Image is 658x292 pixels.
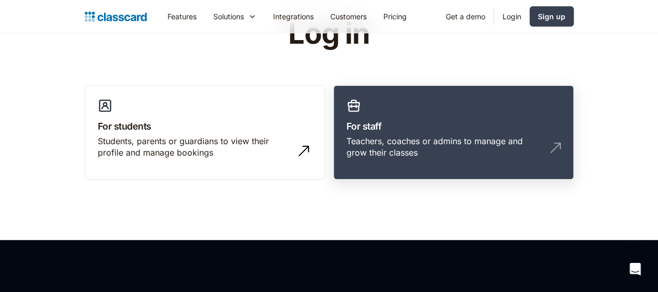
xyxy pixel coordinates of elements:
a: Customers [322,5,375,28]
h3: For students [98,119,312,133]
a: Login [494,5,530,28]
a: Pricing [375,5,415,28]
div: Solutions [213,11,244,22]
a: For studentsStudents, parents or guardians to view their profile and manage bookings [85,85,325,180]
div: Students, parents or guardians to view their profile and manage bookings [98,135,291,159]
h3: For staff [346,119,561,133]
div: Sign up [538,11,565,22]
div: Open Intercom Messenger [623,257,648,282]
h1: Log in [164,18,494,50]
a: Features [159,5,205,28]
a: Sign up [530,6,574,27]
a: home [85,9,147,24]
div: Teachers, coaches or admins to manage and grow their classes [346,135,540,159]
div: Solutions [205,5,265,28]
a: Get a demo [437,5,494,28]
a: Integrations [265,5,322,28]
a: For staffTeachers, coaches or admins to manage and grow their classes [333,85,574,180]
